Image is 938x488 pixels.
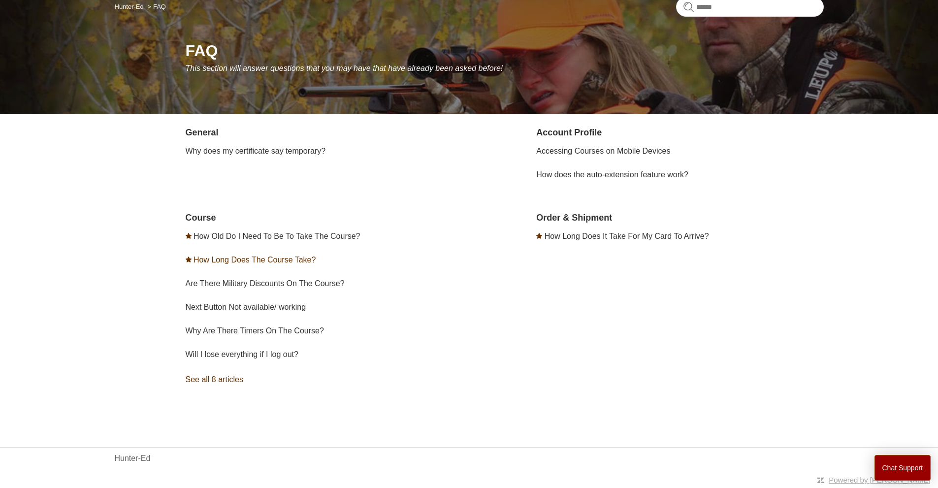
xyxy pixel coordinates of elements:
[536,147,670,155] a: Accessing Courses on Mobile Devices
[145,3,166,10] li: FAQ
[186,279,345,288] a: Are There Military Discounts On The Course?
[186,39,824,63] h1: FAQ
[186,213,216,223] a: Course
[115,3,144,10] a: Hunter-Ed
[115,453,151,464] a: Hunter-Ed
[186,366,473,393] a: See all 8 articles
[874,455,931,481] button: Chat Support
[536,128,602,137] a: Account Profile
[186,257,192,262] svg: Promoted article
[186,63,824,74] p: This section will answer questions that you may have that have already been asked before!
[536,170,688,179] a: How does the auto-extension feature work?
[536,233,542,239] svg: Promoted article
[536,213,612,223] a: Order & Shipment
[829,476,931,484] a: Powered by [PERSON_NAME]
[545,232,709,240] a: How Long Does It Take For My Card To Arrive?
[186,326,324,335] a: Why Are There Timers On The Course?
[186,128,219,137] a: General
[186,303,306,311] a: Next Button Not available/ working
[186,147,326,155] a: Why does my certificate say temporary?
[186,233,192,239] svg: Promoted article
[115,3,146,10] li: Hunter-Ed
[194,256,316,264] a: How Long Does The Course Take?
[194,232,360,240] a: How Old Do I Need To Be To Take The Course?
[186,350,298,358] a: Will I lose everything if I log out?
